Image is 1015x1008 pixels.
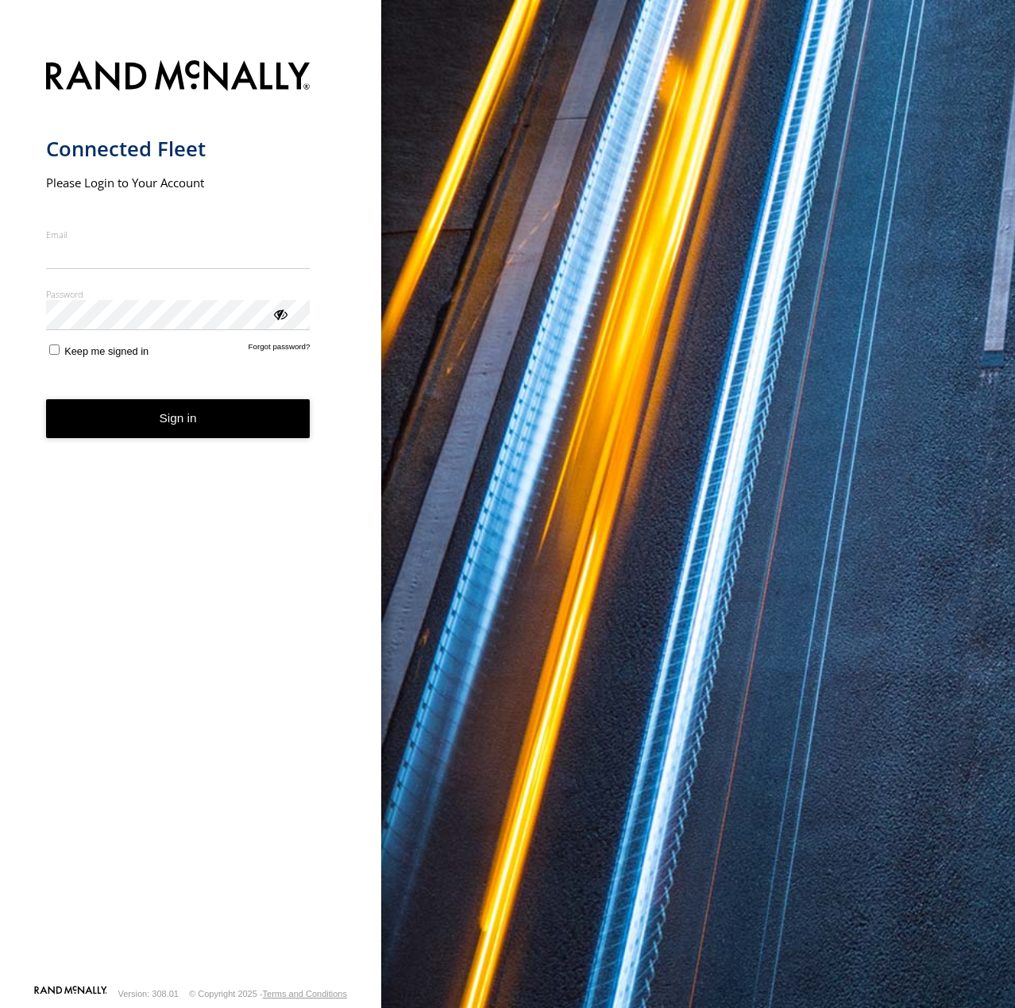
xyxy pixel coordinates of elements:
label: Password [46,288,311,300]
a: Visit our Website [34,986,107,1002]
div: Version: 308.01 [118,989,179,998]
a: Forgot password? [249,342,311,357]
h1: Connected Fleet [46,136,311,162]
div: ViewPassword [272,306,288,321]
input: Keep me signed in [49,344,60,355]
div: © Copyright 2025 - [189,989,347,998]
label: Email [46,229,311,240]
span: Keep me signed in [64,345,149,357]
a: Terms and Conditions [263,989,347,998]
img: Rand McNally [46,57,311,98]
button: Sign in [46,399,311,438]
h2: Please Login to Your Account [46,175,311,190]
form: main [46,51,336,984]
